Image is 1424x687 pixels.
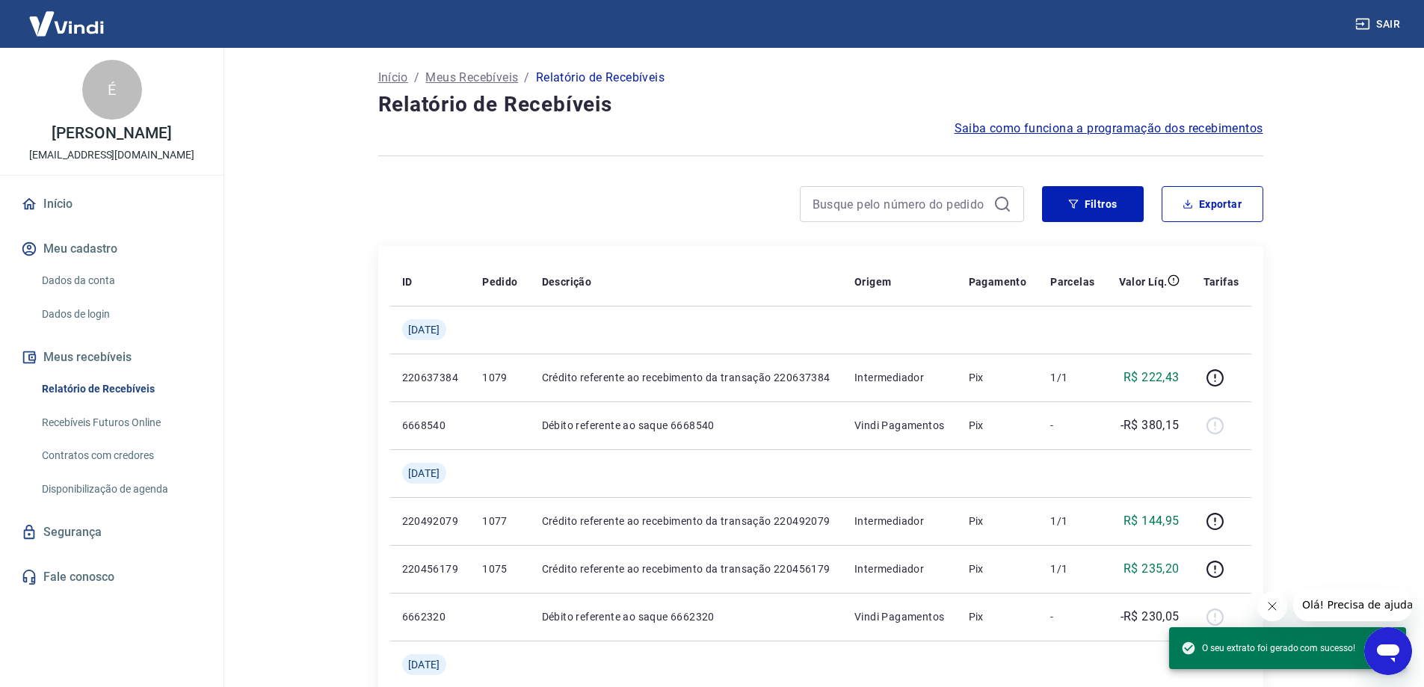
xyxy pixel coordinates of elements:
button: Sair [1352,10,1406,38]
p: R$ 235,20 [1124,560,1180,578]
span: [DATE] [408,466,440,481]
button: Filtros [1042,186,1144,222]
a: Fale conosco [18,561,206,594]
button: Exportar [1162,186,1263,222]
p: R$ 144,95 [1124,512,1180,530]
p: - [1050,609,1094,624]
button: Meu cadastro [18,232,206,265]
p: Intermediador [854,561,945,576]
p: Valor Líq. [1119,274,1168,289]
p: ID [402,274,413,289]
img: Vindi [18,1,115,46]
p: - [1050,418,1094,433]
p: Vindi Pagamentos [854,418,945,433]
button: Meus recebíveis [18,341,206,374]
a: Relatório de Recebíveis [36,374,206,404]
p: Origem [854,274,891,289]
p: Crédito referente ao recebimento da transação 220492079 [542,514,830,529]
p: Relatório de Recebíveis [536,69,665,87]
p: -R$ 230,05 [1121,608,1180,626]
p: Vindi Pagamentos [854,609,945,624]
p: 6662320 [402,609,459,624]
p: 1077 [482,514,517,529]
p: Débito referente ao saque 6668540 [542,418,830,433]
p: 220456179 [402,561,459,576]
h4: Relatório de Recebíveis [378,90,1263,120]
a: Disponibilização de agenda [36,474,206,505]
p: Tarifas [1203,274,1239,289]
a: Início [378,69,408,87]
span: Olá! Precisa de ajuda? [9,10,126,22]
a: Dados da conta [36,265,206,296]
p: Débito referente ao saque 6662320 [542,609,830,624]
p: R$ 222,43 [1124,369,1180,386]
p: Descrição [542,274,592,289]
a: Meus Recebíveis [425,69,518,87]
span: [DATE] [408,657,440,672]
a: Recebíveis Futuros Online [36,407,206,438]
p: -R$ 380,15 [1121,416,1180,434]
p: Crédito referente ao recebimento da transação 220456179 [542,561,830,576]
a: Início [18,188,206,221]
p: Pix [969,609,1027,624]
span: [DATE] [408,322,440,337]
p: 1079 [482,370,517,385]
a: Segurança [18,516,206,549]
a: Contratos com credores [36,440,206,471]
p: 1/1 [1050,370,1094,385]
p: Pix [969,418,1027,433]
p: 1/1 [1050,561,1094,576]
p: / [524,69,529,87]
iframe: Botão para abrir a janela de mensagens [1364,627,1412,675]
a: Dados de login [36,299,206,330]
span: O seu extrato foi gerado com sucesso! [1181,641,1355,656]
p: [EMAIL_ADDRESS][DOMAIN_NAME] [29,147,194,163]
p: [PERSON_NAME] [52,126,171,141]
p: Intermediador [854,370,945,385]
p: 6668540 [402,418,459,433]
p: Pix [969,514,1027,529]
p: 220637384 [402,370,459,385]
p: Pix [969,561,1027,576]
p: Crédito referente ao recebimento da transação 220637384 [542,370,830,385]
div: É [82,60,142,120]
p: 1075 [482,561,517,576]
p: 1/1 [1050,514,1094,529]
input: Busque pelo número do pedido [813,193,987,215]
p: / [414,69,419,87]
p: Pedido [482,274,517,289]
p: Parcelas [1050,274,1094,289]
p: Pagamento [969,274,1027,289]
p: 220492079 [402,514,459,529]
a: Saiba como funciona a programação dos recebimentos [955,120,1263,138]
p: Intermediador [854,514,945,529]
iframe: Mensagem da empresa [1293,588,1412,621]
iframe: Fechar mensagem [1257,591,1287,621]
p: Pix [969,370,1027,385]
